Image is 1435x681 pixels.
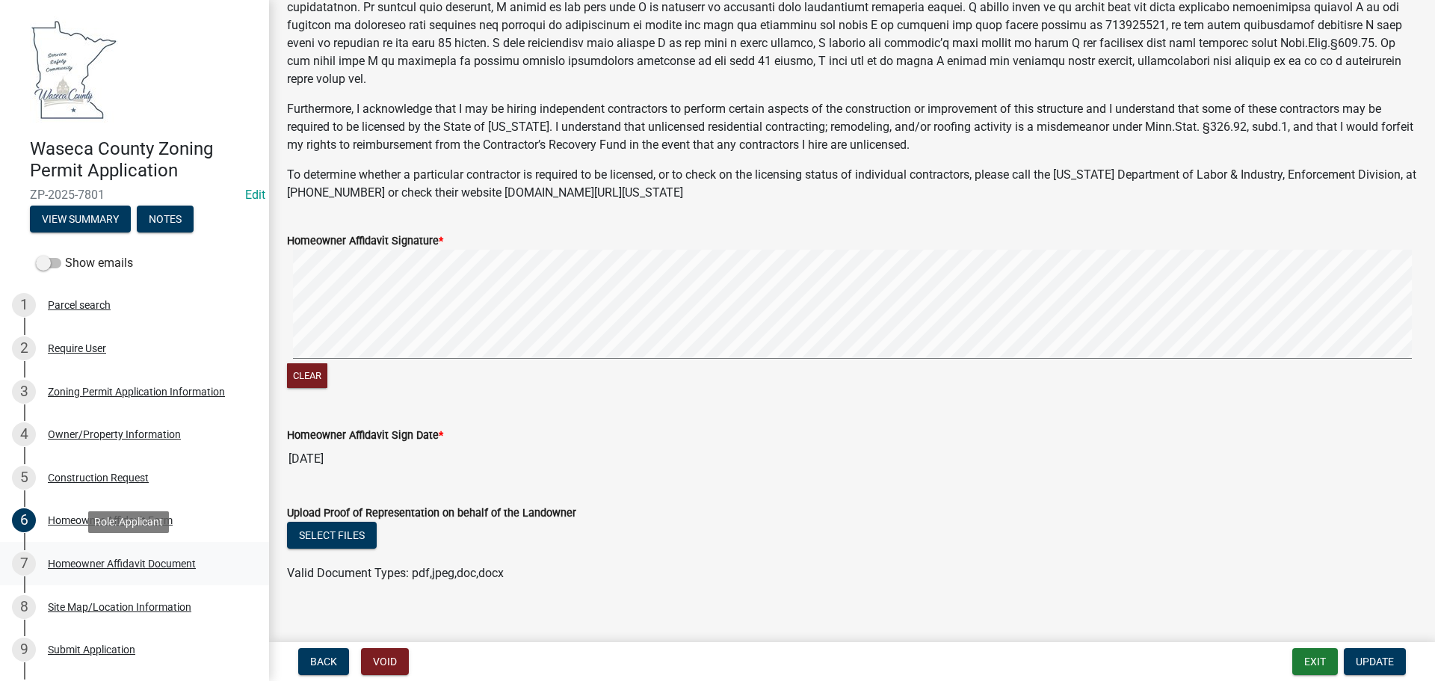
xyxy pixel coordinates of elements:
[30,206,131,232] button: View Summary
[1356,656,1394,668] span: Update
[287,522,377,549] button: Select files
[287,566,504,580] span: Valid Document Types: pdf,jpeg,doc,docx
[12,552,36,576] div: 7
[310,656,337,668] span: Back
[48,300,111,310] div: Parcel search
[48,644,135,655] div: Submit Application
[245,188,265,202] wm-modal-confirm: Edit Application Number
[1292,648,1338,675] button: Exit
[36,254,133,272] label: Show emails
[137,206,194,232] button: Notes
[12,466,36,490] div: 5
[245,188,265,202] a: Edit
[12,595,36,619] div: 8
[12,508,36,532] div: 6
[287,363,327,388] button: Clear
[48,515,173,526] div: Homeowner Affidavit Form
[287,166,1417,202] p: To determine whether a particular contractor is required to be licensed, or to check on the licen...
[361,648,409,675] button: Void
[12,380,36,404] div: 3
[12,422,36,446] div: 4
[287,236,443,247] label: Homeowner Affidavit Signature
[12,293,36,317] div: 1
[298,648,349,675] button: Back
[287,100,1417,154] p: Furthermore, I acknowledge that I may be hiring independent contractors to perform certain aspect...
[30,138,257,182] h4: Waseca County Zoning Permit Application
[287,431,443,441] label: Homeowner Affidavit Sign Date
[48,429,181,440] div: Owner/Property Information
[12,336,36,360] div: 2
[48,343,106,354] div: Require User
[88,511,169,533] div: Role: Applicant
[48,386,225,397] div: Zoning Permit Application Information
[30,16,118,123] img: Waseca County, Minnesota
[137,214,194,226] wm-modal-confirm: Notes
[30,188,239,202] span: ZP-2025-7801
[30,214,131,226] wm-modal-confirm: Summary
[48,602,191,612] div: Site Map/Location Information
[1344,648,1406,675] button: Update
[48,558,196,569] div: Homeowner Affidavit Document
[287,508,576,519] label: Upload Proof of Representation on behalf of the Landowner
[12,638,36,662] div: 9
[48,472,149,483] div: Construction Request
